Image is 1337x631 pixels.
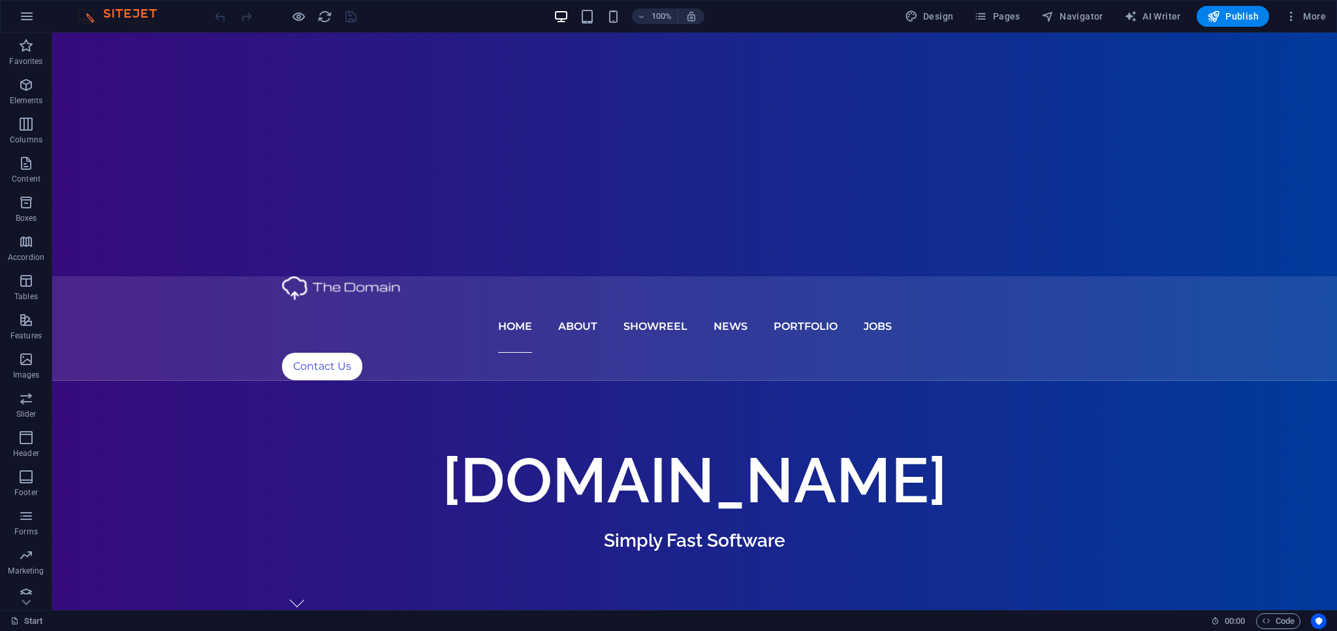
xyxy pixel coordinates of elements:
span: Pages [974,10,1020,23]
p: Elements [10,95,43,106]
p: Images [13,370,40,380]
div: Design (Ctrl+Alt+Y) [900,6,959,27]
p: Marketing [8,566,44,576]
p: Content [12,174,40,184]
p: Forms [14,526,38,537]
button: Navigator [1036,6,1109,27]
p: Features [10,331,42,341]
span: Publish [1207,10,1259,23]
button: 100% [632,8,678,24]
button: Code [1256,613,1300,629]
h6: Session time [1211,613,1246,629]
p: Favorites [9,56,42,67]
span: Navigator [1041,10,1103,23]
button: Publish [1197,6,1269,27]
span: AI Writer [1124,10,1181,23]
span: : [1234,616,1236,626]
span: 00 00 [1225,613,1245,629]
button: Pages [969,6,1025,27]
span: Code [1262,613,1295,629]
button: Design [900,6,959,27]
button: Usercentrics [1311,613,1327,629]
i: On resize automatically adjust zoom level to fit chosen device. [685,10,697,22]
button: More [1280,6,1331,27]
a: Click to cancel selection. Double-click to open Pages [10,613,43,629]
p: Accordion [8,252,44,263]
p: Header [13,448,39,459]
p: Columns [10,135,42,145]
p: Slider [16,409,37,419]
span: Design [905,10,954,23]
p: Boxes [16,213,37,223]
img: Editor Logo [75,8,173,24]
button: reload [317,8,332,24]
button: AI Writer [1119,6,1186,27]
button: Click here to leave preview mode and continue editing [291,8,306,24]
span: More [1285,10,1326,23]
h6: 100% [652,8,672,24]
p: Footer [14,487,38,498]
p: Tables [14,291,38,302]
